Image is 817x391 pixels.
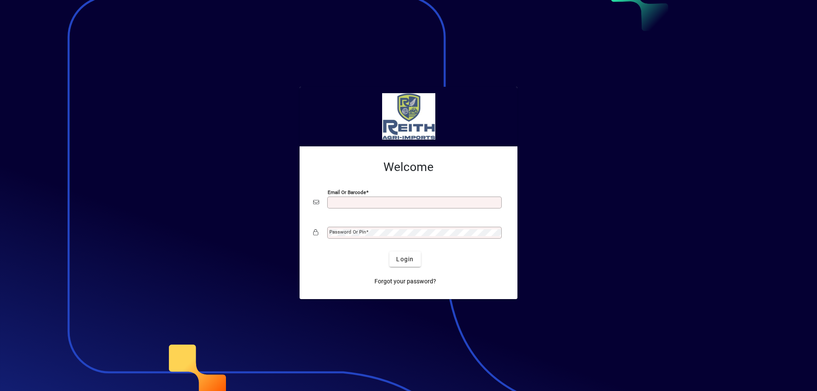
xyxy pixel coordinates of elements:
span: Forgot your password? [374,277,436,286]
button: Login [389,251,420,267]
mat-label: Password or Pin [329,229,366,235]
h2: Welcome [313,160,504,174]
mat-label: Email or Barcode [328,189,366,195]
a: Forgot your password? [371,274,440,289]
span: Login [396,255,414,264]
